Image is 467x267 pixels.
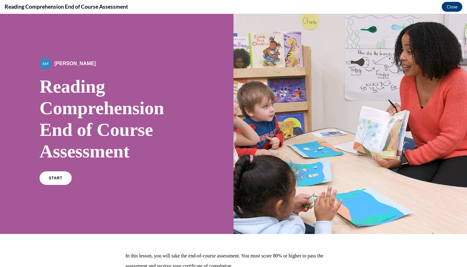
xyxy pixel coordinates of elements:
h4: Reading Comprehension End of Course Assessment [5,3,128,10]
span: [PERSON_NAME] [54,47,96,52]
h1: Reading Comprehension End of Course Assessment [40,62,194,148]
a: START [40,157,72,171]
p: In this lesson, you will take the end-of-course assessment. You must score 80% or higher to pass ... [125,237,342,257]
span: START [49,162,62,166]
button: Close [442,2,462,12]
